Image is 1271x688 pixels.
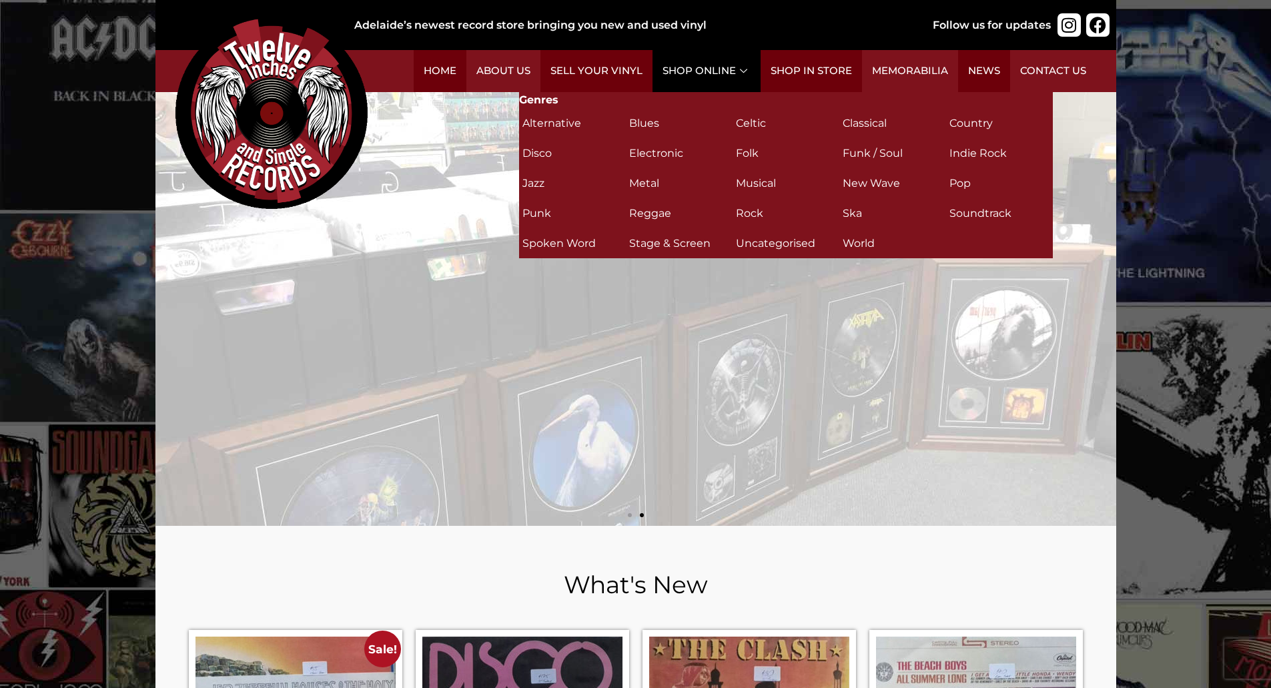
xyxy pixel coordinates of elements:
h2: Disco [522,141,622,165]
a: Visit product category Ska [839,198,946,228]
h2: Indie Rock [949,141,1049,165]
h2: Ska [843,202,943,225]
a: Visit product category Musical [733,168,839,198]
a: Visit product category Soundtrack [946,198,1053,228]
a: Visit product category Uncategorised [733,228,839,258]
a: Visit product category World [839,228,946,258]
a: About Us [466,50,540,92]
h2: Electronic [629,141,729,165]
a: Home [414,50,466,92]
h2: Musical [736,171,836,195]
a: Visit product category Metal [626,168,733,198]
h2: Rock [736,202,836,225]
a: Visit product category Blues [626,108,733,138]
a: News [958,50,1010,92]
h2: Alternative [522,111,622,135]
a: Contact Us [1010,50,1096,92]
a: Visit product category New Wave [839,168,946,198]
h2: Celtic [736,111,836,135]
span: Go to slide 1 [628,513,632,517]
a: Visit product category Pop [946,168,1053,198]
a: Visit product category Classical [839,108,946,138]
h2: Spoken Word [522,232,622,255]
a: Visit product category Spoken Word [519,228,626,258]
a: Memorabilia [862,50,958,92]
a: Visit product category Country [946,108,1053,138]
h2: World [843,232,943,255]
h2: Jazz [522,171,622,195]
h2: What's New [189,573,1083,597]
a: Visit product category Jazz [519,168,626,198]
h2: Metal [629,171,729,195]
h2: Country [949,111,1049,135]
h2: New Wave [843,171,943,195]
h2: Stage & Screen [629,232,729,255]
a: Visit product category Electronic [626,138,733,168]
h2: Pop [949,171,1049,195]
a: Visit product category Stage & Screen [626,228,733,258]
a: Visit product category Disco [519,138,626,168]
h2: Soundtrack [949,202,1049,225]
a: Visit product category Punk [519,198,626,228]
h2: Uncategorised [736,232,836,255]
a: Shop in Store [761,50,862,92]
h2: Funk / Soul [843,141,943,165]
a: Visit product category Funk / Soul [839,138,946,168]
span: Go to slide 2 [640,513,644,517]
a: Visit product category Rock [733,198,839,228]
div: 2 / 2 [155,92,1116,526]
div: Adelaide’s newest record store bringing you new and used vinyl [354,17,889,33]
a: Shop Online [653,50,761,92]
a: Visit product category Alternative [519,108,626,138]
div: Follow us for updates [933,17,1051,33]
span: Sale! [364,631,401,667]
div: Slides [155,92,1116,526]
strong: Genres [519,93,558,106]
a: Sell Your Vinyl [540,50,653,92]
a: Visit product category Indie Rock [946,138,1053,168]
h2: Classical [843,111,943,135]
a: Visit product category Folk [733,138,839,168]
h2: Punk [522,202,622,225]
h2: Reggae [629,202,729,225]
h2: Blues [629,111,729,135]
a: Visit product category Celtic [733,108,839,138]
h2: Folk [736,141,836,165]
a: Visit product category Reggae [626,198,733,228]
